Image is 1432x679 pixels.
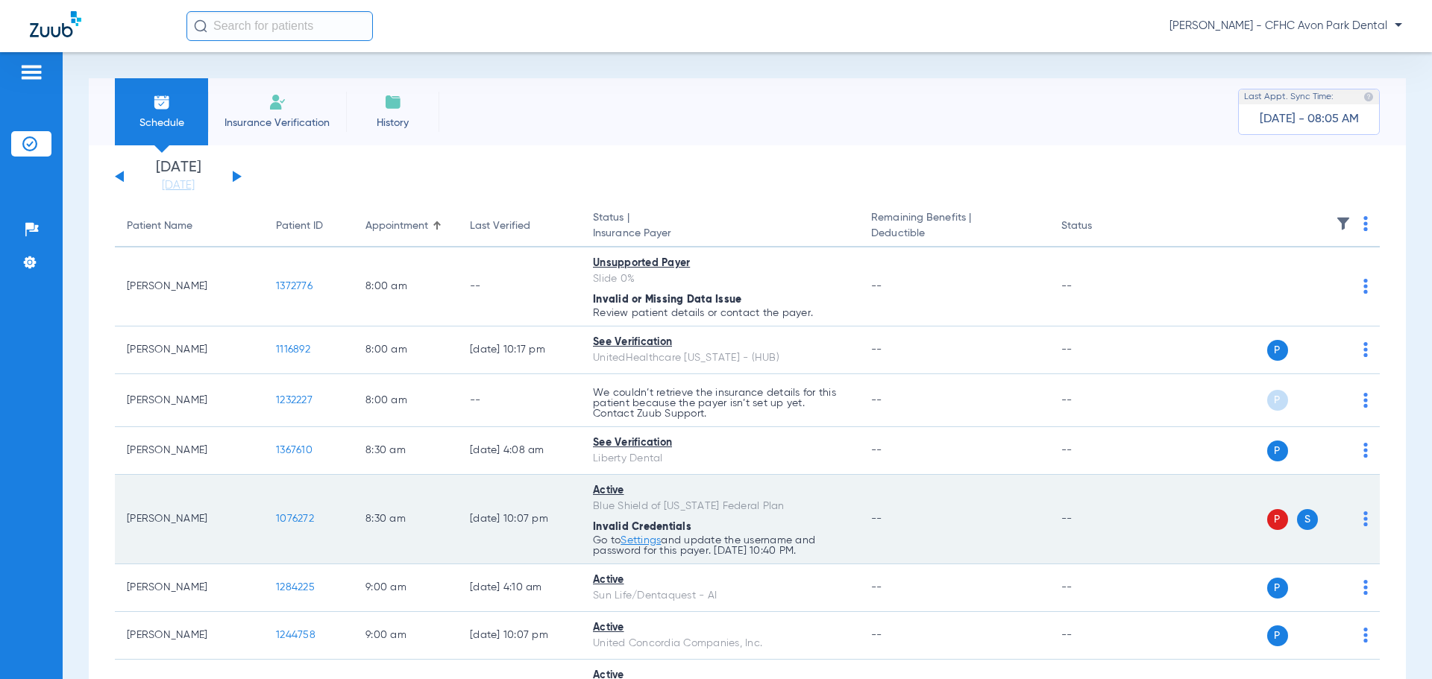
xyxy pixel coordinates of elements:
[1363,216,1368,231] img: group-dot-blue.svg
[621,535,661,546] a: Settings
[871,395,882,405] span: --
[1363,92,1374,102] img: last sync help info
[1049,206,1150,247] th: Status
[276,445,313,455] span: 1367610
[593,451,847,467] div: Liberty Dental
[458,612,581,660] td: [DATE] 10:07 PM
[1244,89,1334,104] span: Last Appt. Sync Time:
[871,445,882,455] span: --
[276,281,313,291] span: 1372776
[276,218,323,234] div: Patient ID
[354,475,458,564] td: 8:30 AM
[115,475,264,564] td: [PERSON_NAME]
[1049,564,1150,612] td: --
[354,326,458,374] td: 8:00 AM
[871,344,882,355] span: --
[458,374,581,427] td: --
[1049,247,1150,326] td: --
[354,374,458,427] td: 8:00 AM
[593,620,847,636] div: Active
[1267,509,1288,530] span: P
[458,427,581,475] td: [DATE] 4:08 AM
[1049,427,1150,475] td: --
[458,475,581,564] td: [DATE] 10:07 PM
[357,116,428,130] span: History
[871,514,882,524] span: --
[276,218,342,234] div: Patient ID
[1267,625,1288,646] span: P
[871,226,1037,241] span: Deductible
[593,435,847,451] div: See Verification
[871,630,882,640] span: --
[115,374,264,427] td: [PERSON_NAME]
[19,63,43,81] img: hamburger-icon
[593,294,741,305] span: Invalid or Missing Data Issue
[593,335,847,350] div: See Verification
[276,630,315,640] span: 1244758
[115,564,264,612] td: [PERSON_NAME]
[276,514,314,524] span: 1076272
[153,93,171,111] img: Schedule
[871,582,882,593] span: --
[593,388,847,419] p: We couldn’t retrieve the insurance details for this patient because the payer isn’t set up yet. C...
[30,11,81,37] img: Zuub Logo
[127,218,192,234] div: Patient Name
[276,395,313,405] span: 1232227
[115,326,264,374] td: [PERSON_NAME]
[354,247,458,326] td: 8:00 AM
[1357,607,1432,679] iframe: Chat Widget
[593,572,847,588] div: Active
[859,206,1049,247] th: Remaining Benefits |
[1267,440,1288,461] span: P
[458,564,581,612] td: [DATE] 4:10 AM
[470,218,569,234] div: Last Verified
[1363,580,1368,595] img: group-dot-blue.svg
[1267,390,1288,411] span: P
[593,226,847,241] span: Insurance Payer
[593,499,847,514] div: Blue Shield of [US_STATE] Federal Plan
[593,535,847,556] p: Go to and update the username and password for this payer. [DATE] 10:40 PM.
[593,308,847,318] p: Review patient details or contact the payer.
[276,344,310,355] span: 1116892
[1049,326,1150,374] td: --
[115,612,264,660] td: [PERSON_NAME]
[1169,19,1402,34] span: [PERSON_NAME] - CFHC Avon Park Dental
[134,160,223,193] li: [DATE]
[593,588,847,604] div: Sun Life/Dentaquest - AI
[126,116,197,130] span: Schedule
[1363,393,1368,408] img: group-dot-blue.svg
[115,427,264,475] td: [PERSON_NAME]
[593,350,847,366] div: UnitedHealthcare [US_STATE] - (HUB)
[871,281,882,291] span: --
[1049,374,1150,427] td: --
[1267,340,1288,361] span: P
[268,93,286,111] img: Manual Insurance Verification
[1363,443,1368,458] img: group-dot-blue.svg
[458,326,581,374] td: [DATE] 10:17 PM
[593,636,847,651] div: United Concordia Companies, Inc.
[194,19,207,33] img: Search Icon
[1363,342,1368,357] img: group-dot-blue.svg
[186,11,373,41] input: Search for patients
[1267,578,1288,599] span: P
[354,612,458,660] td: 9:00 AM
[365,218,446,234] div: Appointment
[365,218,428,234] div: Appointment
[593,522,691,532] span: Invalid Credentials
[1363,511,1368,526] img: group-dot-blue.svg
[581,206,859,247] th: Status |
[1049,475,1150,564] td: --
[134,178,223,193] a: [DATE]
[354,427,458,475] td: 8:30 AM
[470,218,530,234] div: Last Verified
[276,582,315,593] span: 1284225
[1049,612,1150,660] td: --
[1363,279,1368,294] img: group-dot-blue.svg
[458,247,581,326] td: --
[1336,216,1351,231] img: filter.svg
[127,218,252,234] div: Patient Name
[1260,112,1359,127] span: [DATE] - 08:05 AM
[354,564,458,612] td: 9:00 AM
[1297,509,1318,530] span: S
